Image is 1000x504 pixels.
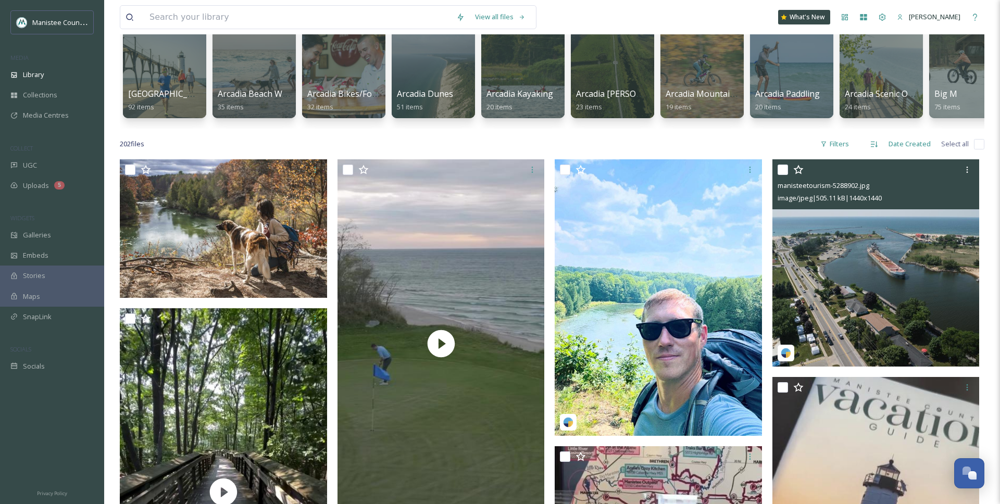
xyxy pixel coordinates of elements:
div: Date Created [883,134,936,154]
span: Media Centres [23,110,69,120]
span: Arcadia Paddling [755,88,820,99]
img: snapsea-logo.png [563,417,573,427]
span: Big M [934,88,957,99]
span: Library [23,70,44,80]
span: Embeds [23,250,48,260]
button: Open Chat [954,458,984,488]
span: 19 items [666,102,692,111]
img: ManisteeFall-53092 (2).jpg [120,159,327,298]
span: Arcadia Mountain Biking [666,88,762,99]
span: manisteetourism-5288902.jpg [778,181,869,190]
span: WIDGETS [10,214,34,222]
a: [PERSON_NAME] [892,7,966,27]
div: Filters [815,134,854,154]
a: Arcadia Scenic Overlook24 items [845,89,938,111]
span: 92 items [128,102,154,111]
img: manisteetourism-5288902.jpg [772,159,980,367]
span: SOCIALS [10,345,31,353]
a: Arcadia Bikes/Food32 items [307,89,382,111]
a: View all files [470,7,531,27]
span: image/jpeg | 505.11 kB | 1440 x 1440 [778,193,882,203]
div: 5 [54,181,65,190]
span: UGC [23,160,37,170]
img: snapsea-logo.png [781,348,791,358]
span: 51 items [397,102,423,111]
span: Arcadia Kayaking [486,88,553,99]
a: Privacy Policy [37,486,67,499]
span: Select all [941,139,969,149]
span: 202 file s [120,139,144,149]
a: Arcadia [PERSON_NAME] Nature Preserve23 items [576,89,741,111]
span: 20 items [755,102,781,111]
img: logo.jpeg [17,17,27,28]
span: SnapLink [23,312,52,322]
a: Big M75 items [934,89,960,111]
span: COLLECT [10,144,33,152]
span: Arcadia Dunes [397,88,453,99]
span: 75 items [934,102,960,111]
span: Arcadia Scenic Overlook [845,88,938,99]
a: Arcadia Kayaking20 items [486,89,553,111]
img: jeffschemansky-5350373.jpg [555,159,762,435]
span: 24 items [845,102,871,111]
a: Arcadia Beach With Dog35 items [218,89,311,111]
span: Uploads [23,181,49,191]
span: [GEOGRAPHIC_DATA] [128,88,212,99]
input: Search your library [144,6,451,29]
span: 20 items [486,102,512,111]
span: Arcadia [PERSON_NAME] Nature Preserve [576,88,741,99]
span: 35 items [218,102,244,111]
span: Privacy Policy [37,490,67,497]
span: Maps [23,292,40,301]
span: 23 items [576,102,602,111]
span: Manistee County Tourism [32,17,112,27]
span: Arcadia Beach With Dog [218,88,311,99]
a: [GEOGRAPHIC_DATA]92 items [128,89,212,111]
span: Socials [23,361,45,371]
a: What's New [778,10,830,24]
a: Arcadia Dunes51 items [397,89,453,111]
span: [PERSON_NAME] [909,12,960,21]
a: Arcadia Paddling20 items [755,89,820,111]
span: Galleries [23,230,51,240]
span: Stories [23,271,45,281]
span: Collections [23,90,57,100]
span: MEDIA [10,54,29,61]
span: 32 items [307,102,333,111]
span: Arcadia Bikes/Food [307,88,382,99]
a: Arcadia Mountain Biking19 items [666,89,762,111]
